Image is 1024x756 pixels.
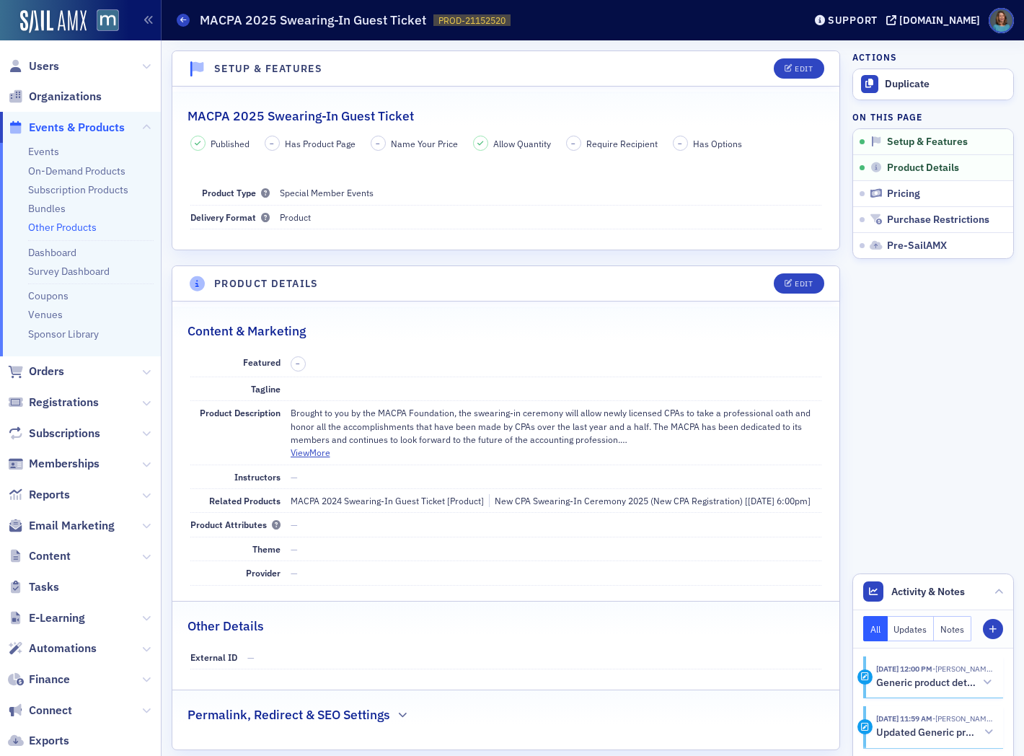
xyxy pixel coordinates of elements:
a: Other Products [28,221,97,234]
a: Subscriptions [8,426,100,441]
a: View Homepage [87,9,119,34]
span: Organizations [29,89,102,105]
a: Email Marketing [8,518,115,534]
h4: Setup & Features [214,61,322,76]
div: Duplicate [885,78,1006,91]
button: Duplicate [853,69,1013,100]
a: Registrations [8,395,99,410]
button: [DOMAIN_NAME] [886,15,985,25]
div: Activity [857,719,873,734]
button: Edit [774,58,824,79]
span: — [247,651,255,663]
span: — [291,519,298,530]
span: Product [280,211,311,223]
a: Tasks [8,579,59,595]
h5: Updated Generic product: MACPA 2025 Swearing-In Guest Ticket [876,726,979,739]
a: Events [28,145,59,158]
span: – [270,139,274,149]
span: E-Learning [29,610,85,626]
a: Exports [8,733,69,749]
a: On-Demand Products [28,164,125,177]
span: Pricing [887,188,920,201]
span: Tasks [29,579,59,595]
time: 7/17/2025 11:59 AM [876,713,932,724]
button: Updates [888,616,935,641]
h5: Generic product details card updated [876,677,976,690]
time: 7/17/2025 12:00 PM [876,664,932,674]
div: New CPA Swearing-In Ceremony 2025 (New CPA Registration) [[DATE] 6:00pm] [489,494,811,507]
span: Require Recipient [586,137,658,150]
button: Notes [934,616,971,641]
span: Dee Sullivan [932,713,993,724]
span: Instructors [234,471,281,483]
a: Users [8,58,59,74]
span: — [291,543,298,555]
button: All [863,616,888,641]
span: Finance [29,672,70,687]
span: Memberships [29,456,100,472]
h1: MACPA 2025 Swearing-In Guest Ticket [200,12,426,29]
span: Product Details [887,162,959,175]
span: Profile [989,8,1014,33]
span: Theme [252,543,281,555]
span: Events & Products [29,120,125,136]
a: Connect [8,703,72,718]
img: SailAMX [97,9,119,32]
button: ViewMore [291,446,330,459]
h4: Actions [852,50,897,63]
a: Events & Products [8,120,125,136]
img: SailAMX [20,10,87,33]
span: Published [211,137,250,150]
div: Support [828,14,878,27]
span: Email Marketing [29,518,115,534]
a: E-Learning [8,610,85,626]
span: Pre-SailAMX [887,239,947,252]
a: Automations [8,641,97,656]
span: Dee Sullivan [932,664,993,674]
span: Purchase Restrictions [887,214,989,227]
a: Coupons [28,289,69,302]
a: Dashboard [28,246,76,259]
span: Tagline [251,383,281,395]
span: – [678,139,682,149]
span: Automations [29,641,97,656]
div: Edit [795,65,813,73]
span: Featured [243,356,281,368]
span: Reports [29,487,70,503]
h2: MACPA 2025 Swearing-In Guest Ticket [187,107,414,126]
a: Venues [28,308,63,321]
button: Edit [774,273,824,294]
span: Product Attributes [190,519,281,530]
span: Exports [29,733,69,749]
a: Orders [8,364,64,379]
span: Orders [29,364,64,379]
span: Special Member Events [280,187,374,198]
h4: On this page [852,110,1014,123]
span: Product Type [202,187,270,198]
span: Provider [246,567,281,579]
a: Subscription Products [28,183,128,196]
span: – [376,139,380,149]
span: Allow Quantity [493,137,551,150]
a: Organizations [8,89,102,105]
a: Reports [8,487,70,503]
a: Bundles [28,202,66,215]
h4: Product Details [214,276,319,291]
a: Memberships [8,456,100,472]
span: Has Options [693,137,742,150]
span: – [571,139,575,149]
span: — [291,471,298,483]
span: Activity & Notes [891,584,965,599]
div: Edit [795,280,813,288]
div: Activity [857,669,873,685]
button: Generic product details card updated [876,675,993,690]
div: [DOMAIN_NAME] [899,14,980,27]
span: Has Product Page [285,137,356,150]
span: Name Your Price [391,137,458,150]
a: Survey Dashboard [28,265,110,278]
span: Related Products [209,495,281,506]
span: Content [29,548,71,564]
span: Registrations [29,395,99,410]
a: Content [8,548,71,564]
